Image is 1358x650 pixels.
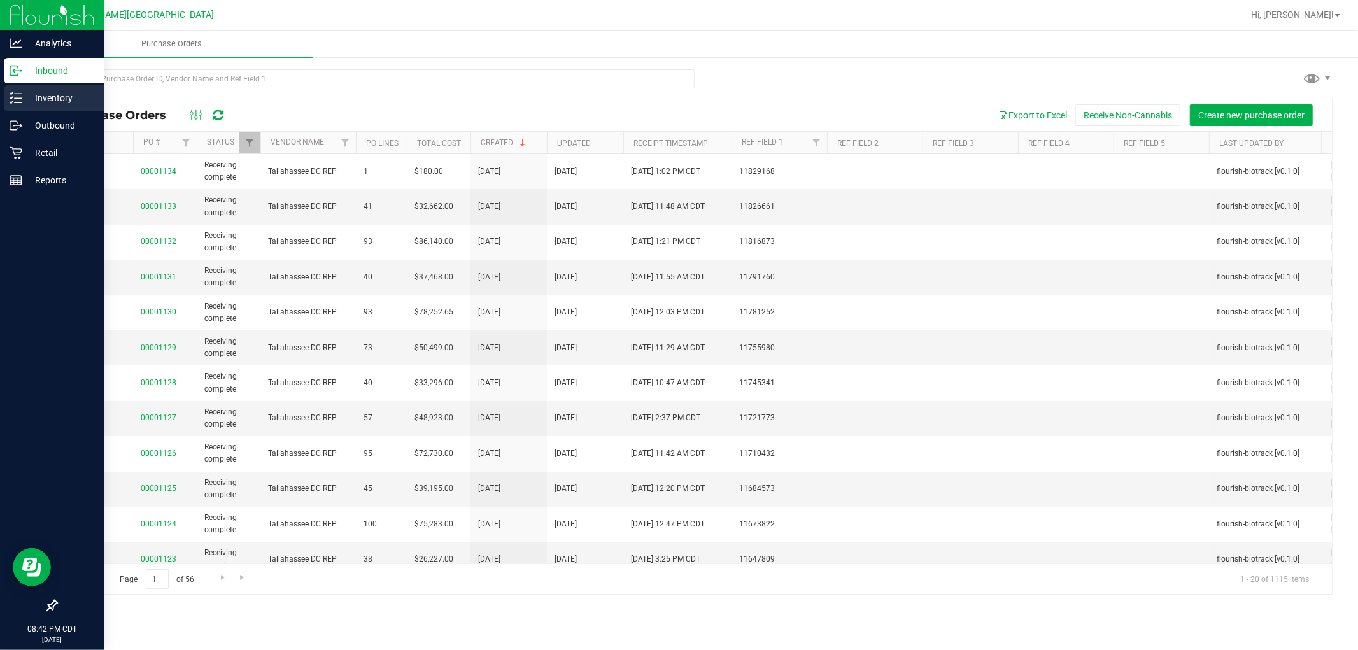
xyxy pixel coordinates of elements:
[414,166,443,178] span: $180.00
[364,342,399,354] span: 73
[141,484,176,493] a: 00001125
[141,272,176,281] a: 00001131
[478,271,500,283] span: [DATE]
[364,166,399,178] span: 1
[1028,139,1070,148] a: Ref Field 4
[555,166,577,178] span: [DATE]
[268,342,348,354] span: Tallahassee DC REP
[478,412,500,424] span: [DATE]
[10,37,22,50] inline-svg: Analytics
[414,448,453,460] span: $72,730.00
[739,412,819,424] span: 11721773
[555,553,577,565] span: [DATE]
[141,202,176,211] a: 00001133
[204,547,253,571] span: Receiving complete
[6,623,99,635] p: 08:42 PM CDT
[555,377,577,389] span: [DATE]
[56,69,695,88] input: Search Purchase Order ID, Vendor Name and Ref Field 1
[204,194,253,218] span: Receiving complete
[414,553,453,565] span: $26,227.00
[555,201,577,213] span: [DATE]
[204,265,253,289] span: Receiving complete
[478,342,500,354] span: [DATE]
[1217,412,1316,424] span: flourish-biotrack [v0.1.0]
[364,236,399,248] span: 93
[414,271,453,283] span: $37,468.00
[141,378,176,387] a: 00001128
[1190,104,1313,126] button: Create new purchase order
[837,139,879,148] a: Ref Field 2
[364,271,399,283] span: 40
[268,553,348,565] span: Tallahassee DC REP
[10,146,22,159] inline-svg: Retail
[13,548,51,586] iframe: Resource center
[933,139,974,148] a: Ref Field 3
[204,406,253,430] span: Receiving complete
[414,377,453,389] span: $33,296.00
[364,553,399,565] span: 38
[268,448,348,460] span: Tallahassee DC REP
[555,448,577,460] span: [DATE]
[414,483,453,495] span: $39,195.00
[742,138,783,146] a: Ref Field 1
[555,412,577,424] span: [DATE]
[335,132,356,153] a: Filter
[631,236,700,248] span: [DATE] 1:21 PM CDT
[239,132,260,153] a: Filter
[364,483,399,495] span: 45
[414,518,453,530] span: $75,283.00
[555,306,577,318] span: [DATE]
[478,448,500,460] span: [DATE]
[364,448,399,460] span: 95
[631,518,705,530] span: [DATE] 12:47 PM CDT
[631,271,705,283] span: [DATE] 11:55 AM CDT
[555,483,577,495] span: [DATE]
[364,201,399,213] span: 41
[268,271,348,283] span: Tallahassee DC REP
[268,306,348,318] span: Tallahassee DC REP
[1230,569,1319,588] span: 1 - 20 of 1115 items
[141,307,176,316] a: 00001130
[631,166,700,178] span: [DATE] 1:02 PM CDT
[633,139,708,148] a: Receipt Timestamp
[22,145,99,160] p: Retail
[555,518,577,530] span: [DATE]
[1217,448,1316,460] span: flourish-biotrack [v0.1.0]
[268,377,348,389] span: Tallahassee DC REP
[631,412,700,424] span: [DATE] 2:37 PM CDT
[555,342,577,354] span: [DATE]
[478,166,500,178] span: [DATE]
[22,90,99,106] p: Inventory
[739,518,819,530] span: 11673822
[10,119,22,132] inline-svg: Outbound
[1217,553,1316,565] span: flourish-biotrack [v0.1.0]
[631,483,705,495] span: [DATE] 12:20 PM CDT
[66,108,179,122] span: Purchase Orders
[213,569,232,586] a: Go to the next page
[364,377,399,389] span: 40
[176,132,197,153] a: Filter
[141,237,176,246] a: 00001132
[1217,271,1316,283] span: flourish-biotrack [v0.1.0]
[481,138,528,147] a: Created
[46,10,214,20] span: Ft [PERSON_NAME][GEOGRAPHIC_DATA]
[268,236,348,248] span: Tallahassee DC REP
[1217,483,1316,495] span: flourish-biotrack [v0.1.0]
[1075,104,1180,126] button: Receive Non-Cannabis
[414,342,453,354] span: $50,499.00
[1219,139,1284,148] a: Last Updated By
[109,569,205,589] span: Page of 56
[271,138,324,146] a: Vendor Name
[204,477,253,501] span: Receiving complete
[739,201,819,213] span: 11826661
[1198,110,1305,120] span: Create new purchase order
[143,138,160,146] a: PO #
[739,483,819,495] span: 11684573
[631,342,705,354] span: [DATE] 11:29 AM CDT
[124,38,219,50] span: Purchase Orders
[631,201,705,213] span: [DATE] 11:48 AM CDT
[478,377,500,389] span: [DATE]
[268,518,348,530] span: Tallahassee DC REP
[204,300,253,325] span: Receiving complete
[268,166,348,178] span: Tallahassee DC REP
